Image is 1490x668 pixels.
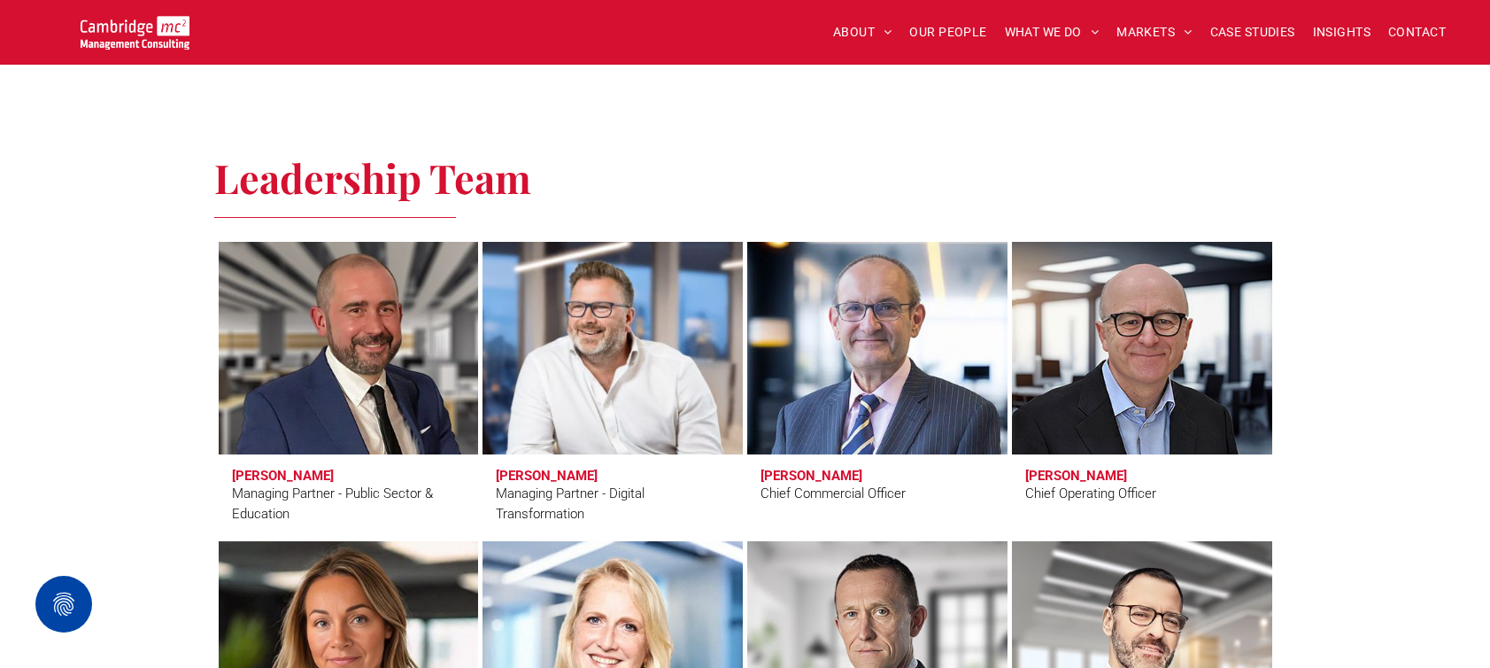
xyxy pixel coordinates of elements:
img: Go to Homepage [81,16,189,50]
h3: [PERSON_NAME] [1025,468,1127,484]
h3: [PERSON_NAME] [760,468,862,484]
div: Chief Operating Officer [1025,484,1156,504]
span: Leadership Team [214,151,531,204]
div: Chief Commercial Officer [760,484,906,504]
a: OUR PEOPLE [900,19,995,46]
h3: [PERSON_NAME] [496,468,598,484]
div: Managing Partner - Public Sector & Education [232,484,466,524]
h3: [PERSON_NAME] [232,468,334,484]
a: Andrew Fleming | Chief Operating Officer | Cambridge Management Consulting [1012,242,1272,454]
div: Managing Partner - Digital Transformation [496,484,730,524]
a: Craig Cheney | Managing Partner - Public Sector & Education [219,242,479,454]
a: CONTACT [1379,19,1455,46]
a: Stuart Curzon | Chief Commercial Officer | Cambridge Management Consulting [747,242,1007,454]
a: INSIGHTS [1304,19,1379,46]
a: Your Business Transformed | Cambridge Management Consulting [81,19,189,37]
a: ABOUT [824,19,901,46]
a: CASE STUDIES [1201,19,1304,46]
a: MARKETS [1108,19,1200,46]
a: Digital Transformation | Simon Crimp | Managing Partner - Digital Transformation [475,236,750,461]
a: WHAT WE DO [996,19,1108,46]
